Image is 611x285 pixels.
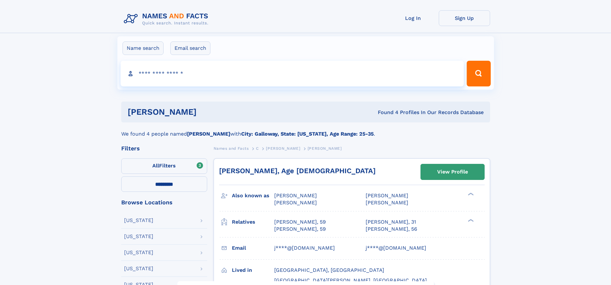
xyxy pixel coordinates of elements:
[274,218,326,226] a: [PERSON_NAME], 59
[437,165,468,179] div: View Profile
[366,192,408,199] span: [PERSON_NAME]
[232,243,274,254] h3: Email
[170,41,210,55] label: Email search
[274,226,326,233] a: [PERSON_NAME], 59
[214,144,249,152] a: Names and Facts
[232,190,274,201] h3: Also known as
[366,226,417,233] a: [PERSON_NAME], 56
[128,108,287,116] h1: [PERSON_NAME]
[124,218,153,223] div: [US_STATE]
[187,131,230,137] b: [PERSON_NAME]
[287,109,484,116] div: Found 4 Profiles In Our Records Database
[308,146,342,151] span: [PERSON_NAME]
[219,167,376,175] a: [PERSON_NAME], Age [DEMOGRAPHIC_DATA]
[121,146,207,151] div: Filters
[467,61,490,86] button: Search Button
[256,144,259,152] a: C
[439,10,490,26] a: Sign Up
[387,10,439,26] a: Log In
[274,192,317,199] span: [PERSON_NAME]
[366,200,408,206] span: [PERSON_NAME]
[124,250,153,255] div: [US_STATE]
[124,234,153,239] div: [US_STATE]
[241,131,374,137] b: City: Galloway, State: [US_STATE], Age Range: 25-35
[123,41,164,55] label: Name search
[266,146,300,151] span: [PERSON_NAME]
[274,277,427,283] span: [GEOGRAPHIC_DATA][PERSON_NAME], [GEOGRAPHIC_DATA]
[121,10,214,28] img: Logo Names and Facts
[366,218,416,226] a: [PERSON_NAME], 31
[124,266,153,271] div: [US_STATE]
[466,218,474,222] div: ❯
[121,200,207,205] div: Browse Locations
[152,163,159,169] span: All
[121,158,207,174] label: Filters
[274,267,384,273] span: [GEOGRAPHIC_DATA], [GEOGRAPHIC_DATA]
[121,122,490,138] div: We found 4 people named with .
[274,200,317,206] span: [PERSON_NAME]
[121,61,464,86] input: search input
[266,144,300,152] a: [PERSON_NAME]
[232,217,274,227] h3: Relatives
[466,192,474,196] div: ❯
[232,265,274,276] h3: Lived in
[256,146,259,151] span: C
[421,164,484,180] a: View Profile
